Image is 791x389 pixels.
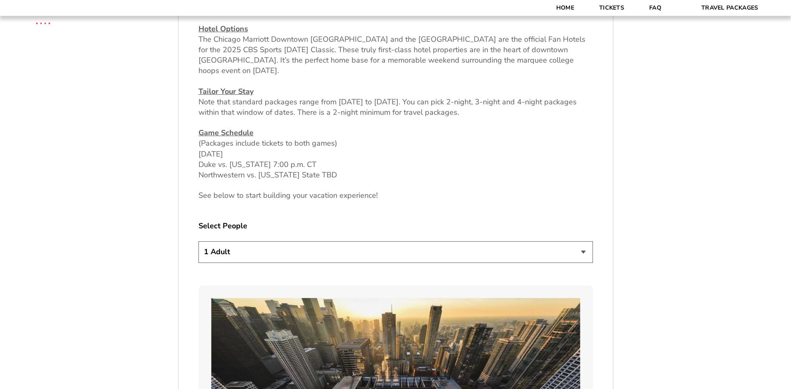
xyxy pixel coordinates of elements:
[198,128,593,180] p: (Packages include tickets to both games) [DATE] Duke vs. [US_STATE] 7:00 p.m. CT Northwestern vs....
[25,4,61,40] img: CBS Sports Thanksgiving Classic
[198,24,593,76] p: The Chicago Marriott Downtown [GEOGRAPHIC_DATA] and the [GEOGRAPHIC_DATA] are the official Fan Ho...
[198,24,248,34] u: Hotel Options
[198,128,254,138] u: Game Schedule
[198,221,593,231] label: Select People
[198,190,378,200] span: See below to start building your vacation experience!
[198,86,593,118] p: Note that standard packages range from [DATE] to [DATE]. You can pick 2-night, 3-night and 4-nigh...
[198,86,254,96] u: Tailor Your Stay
